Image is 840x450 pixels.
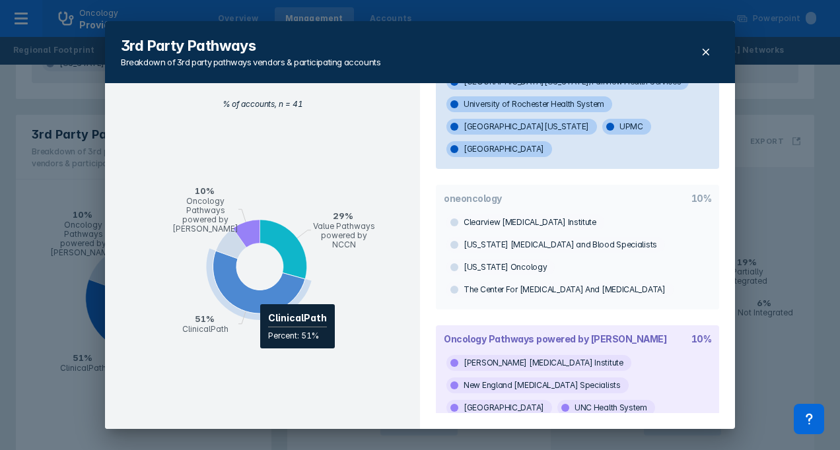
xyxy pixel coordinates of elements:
span: New England [MEDICAL_DATA] Specialists [446,377,629,393]
span: [US_STATE] [MEDICAL_DATA] and Blood Specialists [446,237,665,253]
div: Oncology Pathways powered by [PERSON_NAME] [444,333,667,344]
div: 10% [691,193,712,204]
tspan: NCCN [332,240,356,249]
tspan: ClinicalPath [182,324,228,334]
span: UPMC [602,119,651,135]
div: Contact Support [794,404,824,434]
span: [GEOGRAPHIC_DATA] [446,400,552,416]
span: The Center For [MEDICAL_DATA] And [MEDICAL_DATA] [446,282,674,298]
div: Breakdown of 3rd party pathways vendors & participating accounts [121,54,380,67]
span: [GEOGRAPHIC_DATA] [446,141,552,157]
tspan: [PERSON_NAME] [172,224,238,234]
g: pie chart , with 4 points. Min value is 0.0975609756097561, max value is 0.5121951219512195. [113,112,407,421]
div: 3rd Party Pathways [121,37,380,54]
div: % of accounts, n = 41 [223,99,303,110]
tspan: 51% [195,313,215,324]
div: 10% [691,333,712,344]
tspan: powered by [321,230,367,240]
tspan: Pathways [186,205,225,215]
span: Clearview [MEDICAL_DATA] Institute [446,214,604,230]
span: [GEOGRAPHIC_DATA][US_STATE] [446,119,597,135]
tspan: Value Pathways [313,221,375,231]
span: [US_STATE] Oncology [446,259,555,275]
tspan: 29% [333,210,353,221]
tspan: powered by [182,214,228,224]
span: University of Rochester Health System [446,96,612,112]
div: oneoncology [444,193,502,204]
tspan: Oncology [186,196,225,206]
span: UNC Health System [557,400,655,416]
span: [PERSON_NAME] [MEDICAL_DATA] Institute [446,355,631,371]
tspan: 10% [195,185,215,196]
